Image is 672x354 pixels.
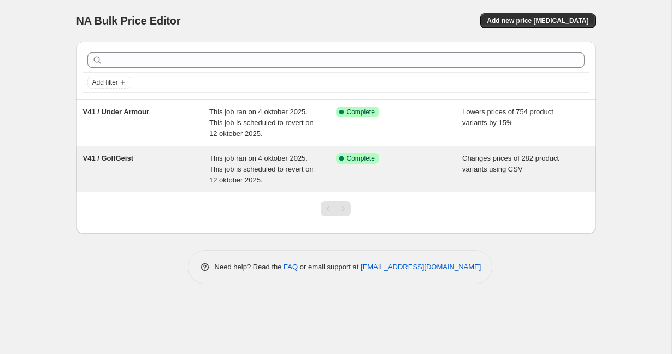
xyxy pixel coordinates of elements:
button: Add filter [87,76,131,89]
span: Need help? Read the [215,263,284,271]
span: or email support at [298,263,361,271]
a: [EMAIL_ADDRESS][DOMAIN_NAME] [361,263,481,271]
nav: Pagination [321,201,351,216]
span: Changes prices of 282 product variants using CSV [462,154,559,173]
span: Lowers prices of 754 product variants by 15% [462,108,553,127]
span: V41 / Under Armour [83,108,150,116]
span: Complete [347,154,375,163]
span: This job ran on 4 oktober 2025. This job is scheduled to revert on 12 oktober 2025. [209,108,314,138]
span: This job ran on 4 oktober 2025. This job is scheduled to revert on 12 oktober 2025. [209,154,314,184]
span: V41 / GolfGeist [83,154,133,162]
button: Add new price [MEDICAL_DATA] [480,13,595,28]
span: NA Bulk Price Editor [76,15,181,27]
span: Add new price [MEDICAL_DATA] [487,16,588,25]
span: Add filter [92,78,118,87]
a: FAQ [284,263,298,271]
span: Complete [347,108,375,116]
